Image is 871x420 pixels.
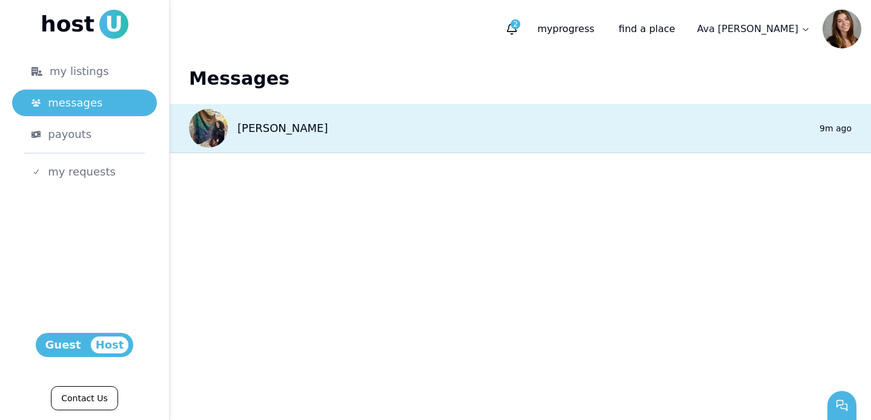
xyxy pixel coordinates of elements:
div: 9m ago [813,122,852,134]
p: progress [528,17,604,41]
span: Host [91,336,129,353]
span: host [41,12,94,36]
span: messages [48,94,102,111]
p: Ava [PERSON_NAME] [697,22,798,36]
button: 2 [501,18,523,40]
span: Guest [41,336,86,353]
span: my requests [48,163,116,180]
span: my [537,23,552,34]
h1: Messages [189,68,852,90]
a: hostU [41,10,128,39]
a: my requests [12,159,157,185]
a: find a place [609,17,684,41]
a: Ava [PERSON_NAME] [690,17,818,41]
span: payouts [48,126,91,143]
a: messages [12,90,157,116]
span: U [99,10,128,39]
p: [PERSON_NAME] [237,120,328,137]
span: 2 [511,19,520,29]
a: my listings [12,58,157,85]
img: Ava LeSage avatar [823,10,861,48]
a: Contact Us [51,386,118,410]
a: payouts [12,121,157,148]
img: Sarah Mouzai avatar [189,109,228,148]
div: my listings [31,63,137,80]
